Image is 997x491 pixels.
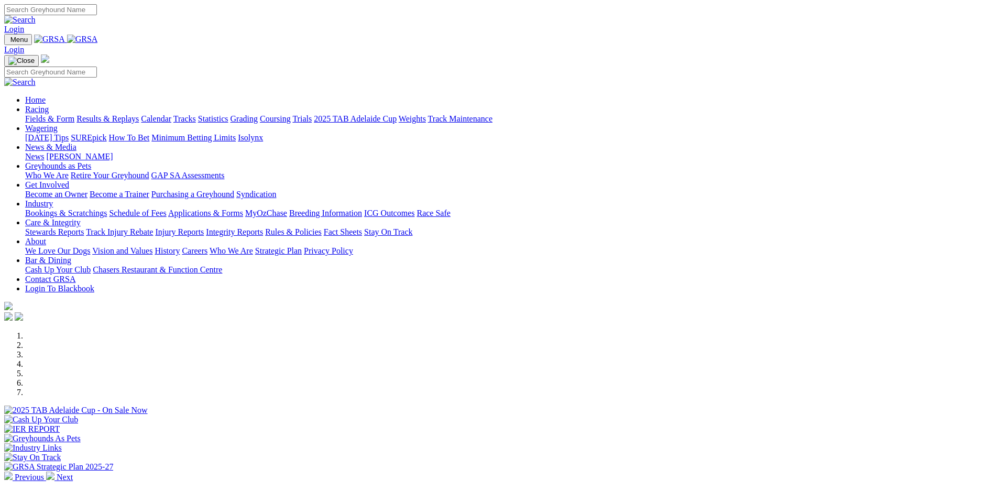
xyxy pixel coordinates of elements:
[41,54,49,63] img: logo-grsa-white.png
[206,227,263,236] a: Integrity Reports
[4,406,148,415] img: 2025 TAB Adelaide Cup - On Sale Now
[25,190,993,199] div: Get Involved
[71,171,149,180] a: Retire Your Greyhound
[428,114,492,123] a: Track Maintenance
[25,227,993,237] div: Care & Integrity
[198,114,228,123] a: Statistics
[4,78,36,87] img: Search
[151,171,225,180] a: GAP SA Assessments
[4,34,32,45] button: Toggle navigation
[109,133,150,142] a: How To Bet
[25,218,81,227] a: Care & Integrity
[25,209,993,218] div: Industry
[236,190,276,199] a: Syndication
[4,462,113,472] img: GRSA Strategic Plan 2025-27
[155,227,204,236] a: Injury Reports
[4,25,24,34] a: Login
[25,246,90,255] a: We Love Our Dogs
[4,453,61,462] img: Stay On Track
[364,209,414,217] a: ICG Outcomes
[4,15,36,25] img: Search
[399,114,426,123] a: Weights
[46,473,73,482] a: Next
[4,472,13,480] img: chevron-left-pager-white.svg
[324,227,362,236] a: Fact Sheets
[4,4,97,15] input: Search
[417,209,450,217] a: Race Safe
[86,227,153,236] a: Track Injury Rebate
[25,199,53,208] a: Industry
[25,143,76,151] a: News & Media
[151,190,234,199] a: Purchasing a Greyhound
[151,133,236,142] a: Minimum Betting Limits
[25,114,74,123] a: Fields & Form
[182,246,207,255] a: Careers
[76,114,139,123] a: Results & Replays
[46,472,54,480] img: chevron-right-pager-white.svg
[25,95,46,104] a: Home
[25,171,69,180] a: Who We Are
[15,312,23,321] img: twitter.svg
[8,57,35,65] img: Close
[25,256,71,265] a: Bar & Dining
[265,227,322,236] a: Rules & Policies
[25,152,44,161] a: News
[25,246,993,256] div: About
[155,246,180,255] a: History
[25,227,84,236] a: Stewards Reports
[25,152,993,161] div: News & Media
[25,171,993,180] div: Greyhounds as Pets
[25,237,46,246] a: About
[364,227,412,236] a: Stay On Track
[260,114,291,123] a: Coursing
[4,67,97,78] input: Search
[25,105,49,114] a: Racing
[25,265,993,275] div: Bar & Dining
[25,114,993,124] div: Racing
[173,114,196,123] a: Tracks
[255,246,302,255] a: Strategic Plan
[4,424,60,434] img: IER REPORT
[93,265,222,274] a: Chasers Restaurant & Function Centre
[25,275,75,283] a: Contact GRSA
[4,434,81,443] img: Greyhounds As Pets
[210,246,253,255] a: Who We Are
[25,284,94,293] a: Login To Blackbook
[304,246,353,255] a: Privacy Policy
[292,114,312,123] a: Trials
[314,114,397,123] a: 2025 TAB Adelaide Cup
[34,35,65,44] img: GRSA
[15,473,44,482] span: Previous
[25,209,107,217] a: Bookings & Scratchings
[25,133,69,142] a: [DATE] Tips
[141,114,171,123] a: Calendar
[4,473,46,482] a: Previous
[10,36,28,43] span: Menu
[231,114,258,123] a: Grading
[46,152,113,161] a: [PERSON_NAME]
[238,133,263,142] a: Isolynx
[25,180,69,189] a: Get Involved
[25,124,58,133] a: Wagering
[71,133,106,142] a: SUREpick
[4,415,78,424] img: Cash Up Your Club
[168,209,243,217] a: Applications & Forms
[25,190,87,199] a: Become an Owner
[25,161,91,170] a: Greyhounds as Pets
[25,133,993,143] div: Wagering
[92,246,152,255] a: Vision and Values
[245,209,287,217] a: MyOzChase
[4,55,39,67] button: Toggle navigation
[289,209,362,217] a: Breeding Information
[90,190,149,199] a: Become a Trainer
[4,312,13,321] img: facebook.svg
[25,265,91,274] a: Cash Up Your Club
[4,45,24,54] a: Login
[109,209,166,217] a: Schedule of Fees
[4,302,13,310] img: logo-grsa-white.png
[67,35,98,44] img: GRSA
[4,443,62,453] img: Industry Links
[57,473,73,482] span: Next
